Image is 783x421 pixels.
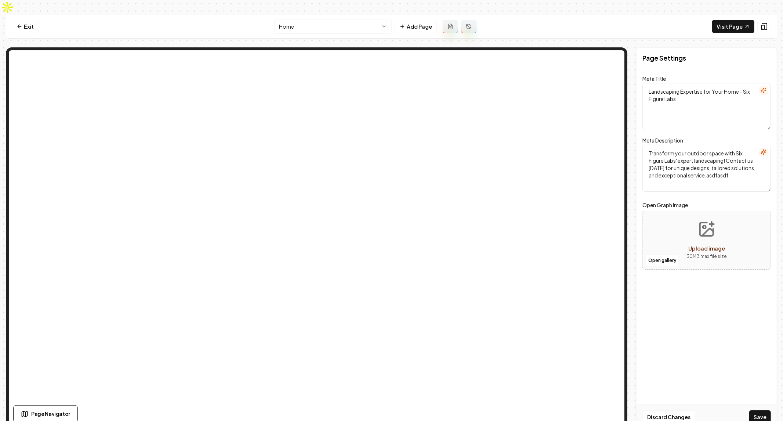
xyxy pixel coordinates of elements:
[31,410,70,418] span: Page Navigator
[712,20,754,33] a: Visit Page
[688,245,725,252] span: Upload image
[642,201,771,209] label: Open Graph Image
[686,253,727,260] p: 30 MB max file size
[642,75,666,82] label: Meta Title
[646,255,679,266] button: Open gallery
[461,20,476,33] button: Regenerate page
[12,20,39,33] a: Exit
[681,215,733,266] button: Upload image
[443,20,458,33] button: Add admin page prompt
[642,53,686,63] h2: Page Settings
[642,137,683,144] label: Meta Description
[395,20,437,33] button: Add Page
